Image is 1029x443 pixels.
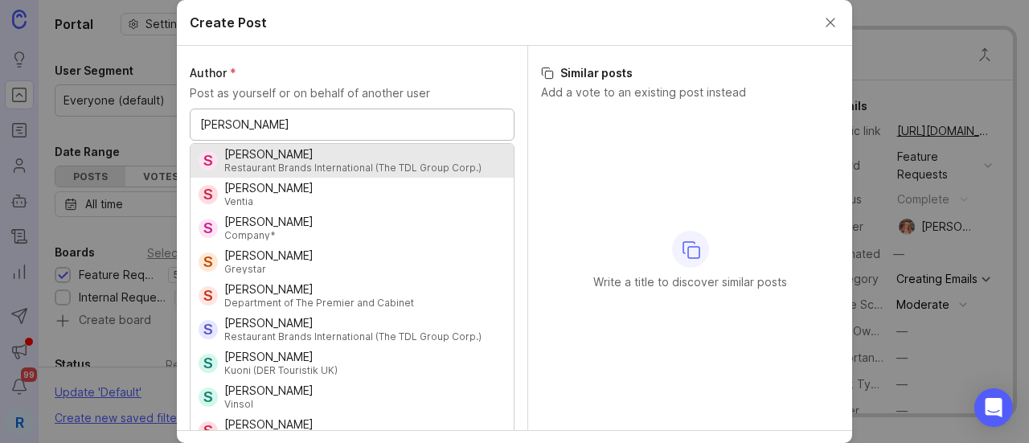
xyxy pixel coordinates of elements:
[224,284,414,295] div: [PERSON_NAME]
[199,421,218,441] div: S
[224,163,482,173] div: Restaurant Brands International (The TDL Group Corp.)
[199,252,218,272] div: S
[199,219,218,238] div: S
[224,216,314,228] div: [PERSON_NAME]
[224,332,482,342] div: Restaurant Brands International (The TDL Group Corp.)
[190,13,267,32] h2: Create Post
[541,84,839,100] p: Add a vote to an existing post instead
[224,183,314,194] div: [PERSON_NAME]
[199,354,218,373] div: S
[224,366,338,375] div: Kuoni (DER Touristik UK)
[224,149,482,160] div: [PERSON_NAME]
[224,265,314,274] div: Greystar
[224,298,414,308] div: Department of The Premier and Cabinet
[190,66,236,80] span: Author (required)
[190,84,514,102] p: Post as yourself or on behalf of another user
[593,274,787,290] p: Write a title to discover similar posts
[822,14,839,31] button: Close create post modal
[224,197,314,207] div: Ventia
[199,151,218,170] div: S
[224,231,314,240] div: Company*
[224,419,360,430] div: [PERSON_NAME]
[199,185,218,204] div: S
[199,286,218,306] div: S
[199,388,218,407] div: S
[541,65,839,81] h3: Similar posts
[199,320,218,339] div: S
[974,388,1013,427] div: Open Intercom Messenger
[200,116,504,133] input: User's name
[224,400,314,409] div: Vinsol
[224,318,482,329] div: [PERSON_NAME]
[224,250,314,261] div: [PERSON_NAME]
[224,385,314,396] div: [PERSON_NAME]
[224,351,338,363] div: [PERSON_NAME]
